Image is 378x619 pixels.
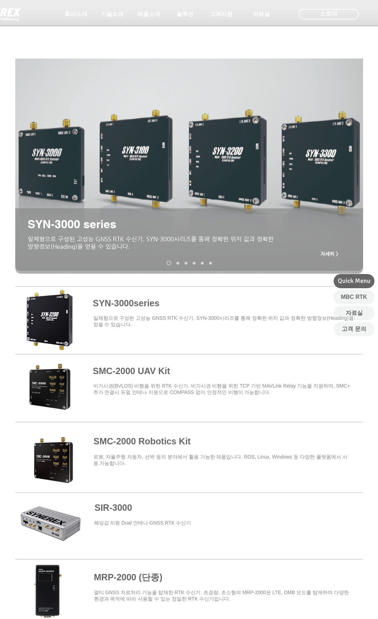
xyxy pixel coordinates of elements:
span: 자세히 > [321,251,339,257]
span: 스토어 [320,10,337,18]
a: MRD-1000v2 [193,262,196,264]
a: SMC-2000 [176,262,179,264]
span: 솔루션 [176,11,193,18]
span: 고객 문의 [342,325,366,333]
a: 자료실 [334,306,374,320]
span: 고객지원 [210,11,232,18]
a: 자세히 > [316,247,344,261]
a: 고객지원 [203,7,239,21]
a: ​헤딩값 지원 Dual 안테나 GNSS RTK 수신기 [94,520,191,526]
span: MBC RTK [341,293,367,301]
span: 제품소개 [137,11,160,18]
span: ​비가시권(BVLOS) 비행을 위한 RTK 수신기. 비가시권 비행을 위한 TCP 기반 MAVLink Relay 기능을 지원하며, SMC+ 추가 연결시 듀얼 안테나 지원으로 C... [93,383,350,395]
a: MDU-2000 UAV Kit [209,262,212,264]
a: TDR-3000 [201,262,204,264]
span: 기술소개 [101,11,124,18]
a: MRP-2000v2 [185,262,187,264]
span: 일체형으로 구성된 고성능 GNSS RTK 수신기. SYN-3000시리즈를 통해 정확한 위치 값과 정확한 방향정보(Heading)을 얻을 수 있습니다. [28,235,274,250]
div: 스토어 [298,9,359,20]
a: MBC RTK [334,290,374,304]
span: 자료실 [346,309,363,317]
nav: 슬라이드 [164,261,214,265]
a: 솔루션 [167,7,203,21]
div: Quick Menu [334,274,374,288]
span: 회사소개 [65,11,87,18]
span: SYN-3000 series [28,217,116,231]
a: 회사소개 [58,7,94,21]
span: Quick Menu [338,276,371,285]
a: SIR-3000 [95,503,132,513]
a: 자료실 [243,7,279,21]
div: 슬라이드쇼 [15,48,363,274]
a: 고객 문의 [334,322,374,336]
a: 기술소개 [94,7,130,21]
span: 자료실 [253,11,270,18]
a: SYN-3000 series [166,261,171,265]
a: 제품소개 [131,7,166,21]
